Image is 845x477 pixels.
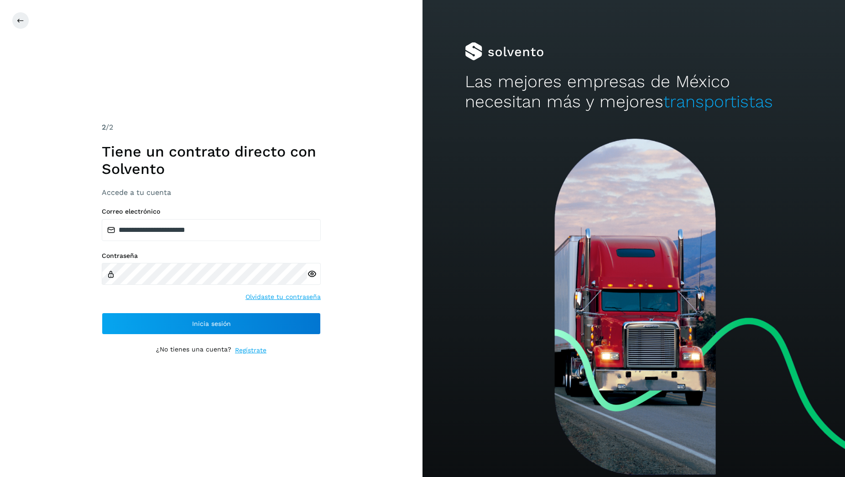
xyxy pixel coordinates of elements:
label: Correo electrónico [102,208,321,215]
span: 2 [102,123,106,131]
a: Olvidaste tu contraseña [245,292,321,302]
a: Regístrate [235,346,266,355]
button: Inicia sesión [102,313,321,335]
h2: Las mejores empresas de México necesitan más y mejores [465,72,803,112]
span: transportistas [663,92,773,111]
label: Contraseña [102,252,321,260]
h1: Tiene un contrato directo con Solvento [102,143,321,178]
p: ¿No tienes una cuenta? [156,346,231,355]
div: /2 [102,122,321,133]
span: Inicia sesión [192,320,231,327]
h3: Accede a tu cuenta [102,188,321,197]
